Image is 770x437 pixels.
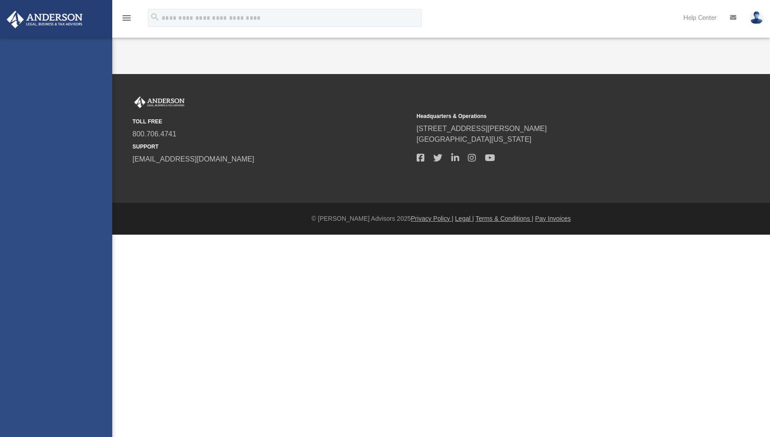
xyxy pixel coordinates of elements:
[411,215,453,222] a: Privacy Policy |
[4,11,85,28] img: Anderson Advisors Platinum Portal
[132,155,254,163] a: [EMAIL_ADDRESS][DOMAIN_NAME]
[417,112,695,120] small: Headquarters & Operations
[455,215,474,222] a: Legal |
[132,96,186,108] img: Anderson Advisors Platinum Portal
[417,125,547,132] a: [STREET_ADDRESS][PERSON_NAME]
[475,215,533,222] a: Terms & Conditions |
[132,143,410,151] small: SUPPORT
[112,214,770,223] div: © [PERSON_NAME] Advisors 2025
[132,118,410,126] small: TOLL FREE
[417,135,532,143] a: [GEOGRAPHIC_DATA][US_STATE]
[132,130,176,138] a: 800.706.4741
[121,17,132,23] a: menu
[150,12,160,22] i: search
[535,215,571,222] a: Pay Invoices
[121,13,132,23] i: menu
[750,11,763,24] img: User Pic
